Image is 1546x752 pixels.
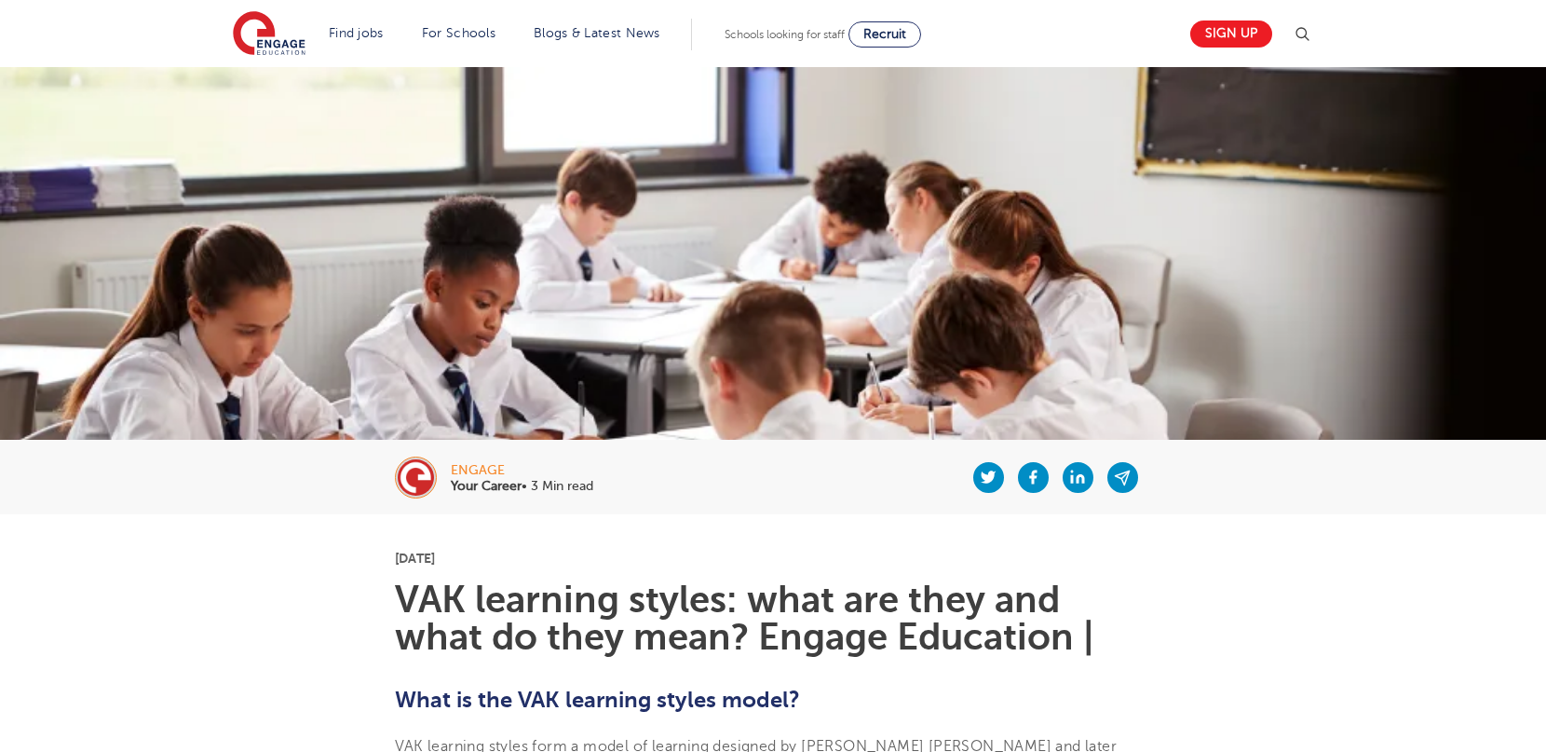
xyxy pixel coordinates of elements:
[395,581,1152,656] h1: VAK learning styles: what are they and what do they mean? Engage Education |
[395,552,1152,565] p: [DATE]
[848,21,921,48] a: Recruit
[863,27,906,41] span: Recruit
[725,28,845,41] span: Schools looking for staff
[233,11,305,58] img: Engage Education
[451,480,593,493] p: • 3 Min read
[451,479,522,493] b: Your Career
[451,464,593,477] div: engage
[422,26,495,40] a: For Schools
[395,687,800,713] b: What is the VAK learning styles model?
[534,26,660,40] a: Blogs & Latest News
[329,26,384,40] a: Find jobs
[1190,21,1272,48] a: Sign up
